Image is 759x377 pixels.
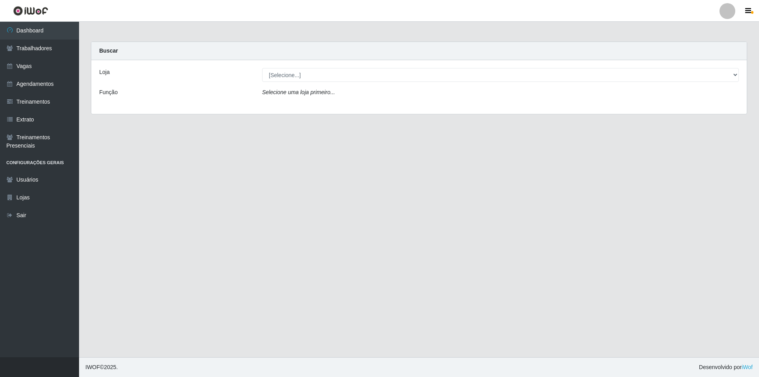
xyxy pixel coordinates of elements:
strong: Buscar [99,47,118,54]
i: Selecione uma loja primeiro... [262,89,335,95]
img: CoreUI Logo [13,6,48,16]
span: Desenvolvido por [699,363,753,371]
span: IWOF [85,364,100,370]
label: Loja [99,68,110,76]
a: iWof [742,364,753,370]
label: Função [99,88,118,97]
span: © 2025 . [85,363,118,371]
